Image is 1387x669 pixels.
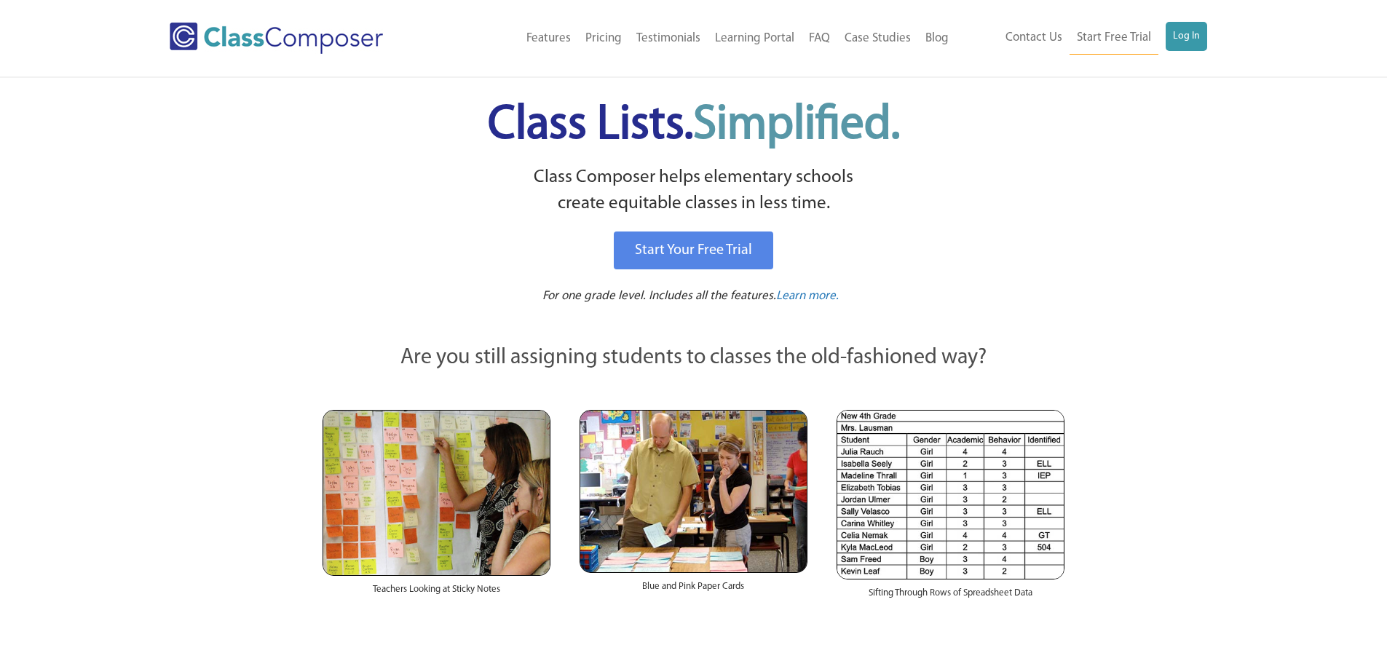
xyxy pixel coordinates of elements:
span: Simplified. [693,102,900,149]
img: Blue and Pink Paper Cards [580,410,807,572]
p: Class Composer helps elementary schools create equitable classes in less time. [320,165,1067,218]
span: Start Your Free Trial [635,243,752,258]
span: Class Lists. [488,102,900,149]
a: Learning Portal [708,23,802,55]
a: Start Free Trial [1070,22,1158,55]
nav: Header Menu [443,23,956,55]
img: Class Composer [170,23,383,54]
div: Teachers Looking at Sticky Notes [323,576,550,611]
img: Teachers Looking at Sticky Notes [323,410,550,576]
nav: Header Menu [956,22,1207,55]
a: Features [519,23,578,55]
a: Case Studies [837,23,918,55]
span: For one grade level. Includes all the features. [542,290,776,302]
a: Start Your Free Trial [614,231,773,269]
a: Testimonials [629,23,708,55]
a: FAQ [802,23,837,55]
a: Learn more. [776,288,839,306]
div: Blue and Pink Paper Cards [580,573,807,608]
p: Are you still assigning students to classes the old-fashioned way? [323,342,1065,374]
a: Pricing [578,23,629,55]
img: Spreadsheets [837,410,1064,579]
a: Log In [1166,22,1207,51]
a: Contact Us [998,22,1070,54]
span: Learn more. [776,290,839,302]
div: Sifting Through Rows of Spreadsheet Data [837,579,1064,614]
a: Blog [918,23,956,55]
